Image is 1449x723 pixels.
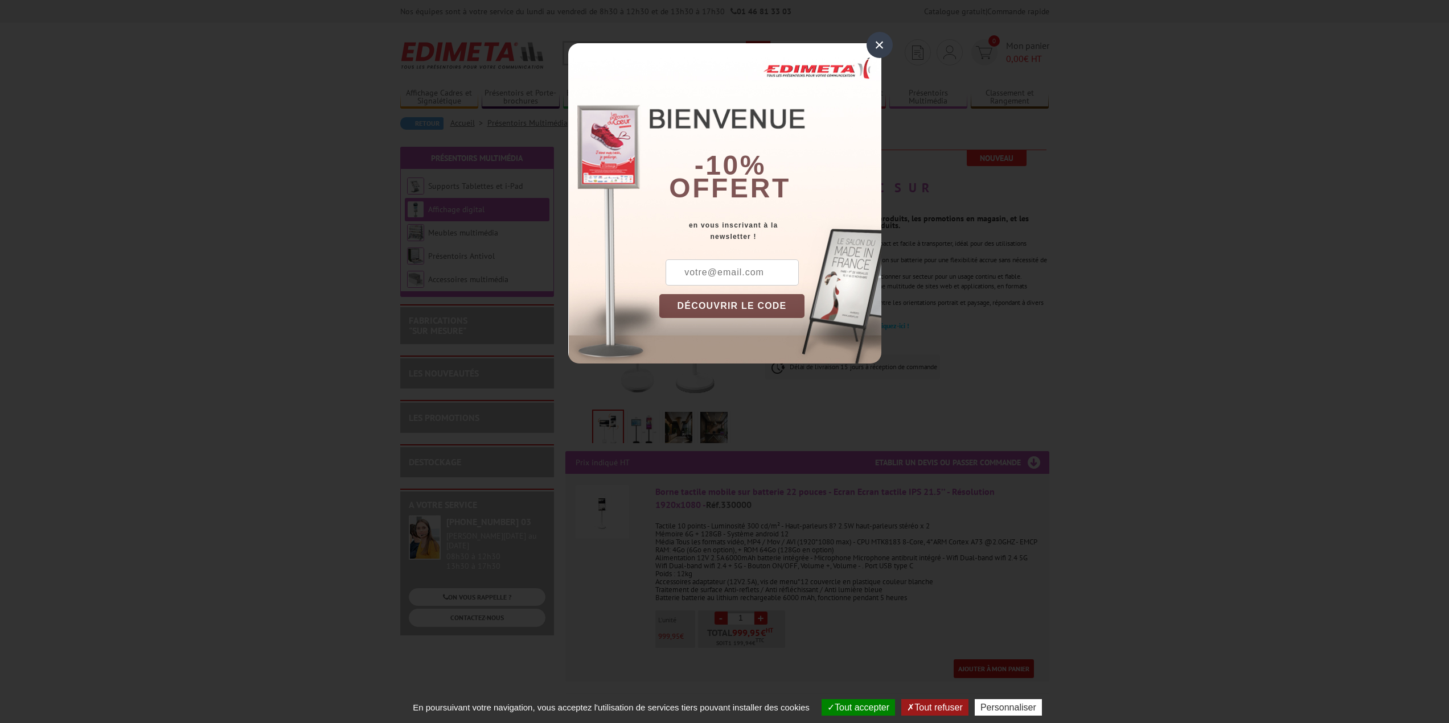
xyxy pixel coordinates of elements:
[666,259,799,286] input: votre@email.com
[695,150,766,180] b: -10%
[975,699,1042,716] button: Personnaliser (fenêtre modale)
[659,220,881,242] div: en vous inscrivant à la newsletter !
[867,32,893,58] div: ×
[822,699,895,716] button: Tout accepter
[659,294,805,318] button: DÉCOUVRIR LE CODE
[669,173,791,203] font: offert
[407,703,815,712] span: En poursuivant votre navigation, vous acceptez l'utilisation de services tiers pouvant installer ...
[901,699,968,716] button: Tout refuser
